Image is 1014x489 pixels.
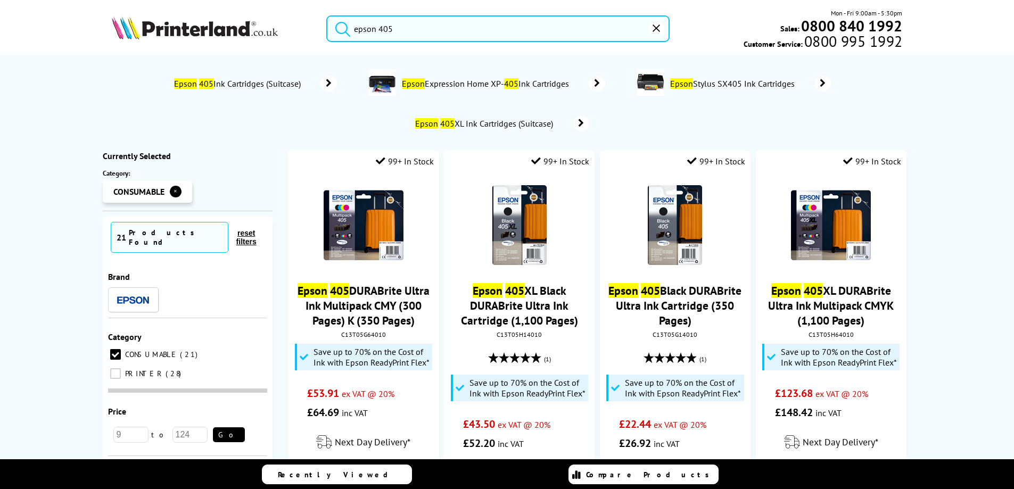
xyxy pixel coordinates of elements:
span: (1) [544,349,551,369]
span: CONSUMABLE [122,350,179,359]
span: £52.20 [463,436,495,450]
a: Epson 405XL Black DURABrite Ultra Ink Cartridge (1,100 Pages) [461,283,578,328]
span: inc VAT [498,438,524,449]
mark: 405 [804,283,823,298]
span: £22.44 [619,417,651,431]
button: Go [213,427,245,442]
a: Epson 405DURABrite Ultra Ink Multipack CMY (300 Pages) K (350 Pages) [298,283,430,328]
span: Recently Viewed [278,470,399,479]
div: Products Found [129,228,222,247]
a: Recently Viewed [262,465,412,484]
div: modal_delivery [293,427,433,457]
button: reset filters [228,228,265,246]
mark: 405 [440,118,455,129]
span: Next Day Delivery* [803,436,878,448]
mark: Epson [174,78,197,89]
mark: Epson [298,283,327,298]
mark: Epson [771,283,801,298]
a: Compare Products [568,465,719,484]
img: C11CC08304-conspage.jpg [369,69,395,96]
span: ex VAT @ 20% [342,388,394,399]
input: CONSUMABLE 21 [110,349,121,360]
span: Save up to 70% on the Cost of Ink with Epson ReadyPrint Flex* [625,377,741,399]
mark: Epson [415,118,438,129]
a: EpsonStylus SX405 Ink Cartridges [669,69,831,98]
img: Epson [117,296,149,304]
mark: 405 [330,283,349,298]
div: C13T05G14010 [608,330,743,338]
span: (1) [699,349,706,369]
img: Epson-C13T05H14010-BlackXL-Small.jpg [480,185,559,265]
mark: 405 [505,283,524,298]
span: £53.91 [307,386,339,400]
span: inc VAT [342,408,368,418]
input: PRINTER 28 [110,368,121,379]
mark: Epson [670,78,693,89]
span: 21 [180,350,200,359]
span: Category : [103,169,222,178]
a: Epson 405XL DURABrite Ultra Ink Multipack CMYK (1,100 Pages) [768,283,894,328]
span: Save up to 70% on the Cost of Ink with Epson ReadyPrint Flex* [314,346,430,368]
span: ex VAT @ 20% [654,419,706,430]
mark: 405 [199,78,213,89]
span: Mon - Fri 9:00am - 5:30pm [831,8,902,18]
span: ex VAT @ 20% [498,419,550,430]
div: Currently Selected [103,151,273,161]
b: 0800 840 1992 [801,16,902,36]
span: £123.68 [775,386,813,400]
mark: 405 [641,283,660,298]
span: Next Day Delivery* [335,436,410,448]
span: to [149,430,172,440]
a: 0800 840 1992 [799,21,902,31]
span: Expression Home XP- Ink Cartridges [401,78,573,89]
a: Printerland Logo [112,16,314,42]
div: 99+ In Stock [376,156,434,167]
input: 9 [113,427,149,443]
div: C13T05G64010 [296,330,431,338]
input: 124 [172,427,208,443]
a: Epson 405XL Ink Cartridges (Suitcase) [414,116,589,131]
mark: Epson [608,283,638,298]
mark: Epson [473,283,502,298]
span: Ink Cartridges (Suitcase) [173,78,305,89]
div: modal_delivery [761,427,901,457]
div: 99+ In Stock [687,156,745,167]
span: 28 [166,369,184,378]
span: ex VAT @ 20% [815,388,868,399]
span: 21 [117,232,126,243]
span: £64.69 [307,405,339,419]
input: Search product or br [326,15,670,42]
span: £148.42 [775,405,813,419]
span: Stylus SX405 Ink Cartridges [669,78,799,89]
span: Category [108,331,142,342]
div: modal_delivery [605,458,745,488]
img: Epson-C13T05G14010-Black-Small.jpg [635,185,715,265]
img: Printerland Logo [112,16,278,39]
a: Epson 405Black DURABrite Ultra Ink Cartridge (350 Pages) [608,283,741,328]
a: Epson 405Ink Cartridges (Suitcase) [173,76,337,91]
img: Epson-405XL-Multipack-Small.jpg [791,185,871,265]
span: Save up to 70% on the Cost of Ink with Epson ReadyPrint Flex* [781,346,897,368]
span: 0800 995 1992 [803,36,902,46]
span: £43.50 [463,417,495,431]
mark: 405 [504,78,518,89]
div: 99+ In Stock [531,156,589,167]
div: modal_delivery [449,458,589,488]
span: CONSUMABLE [113,186,164,197]
span: Brand [108,271,130,282]
span: inc VAT [654,438,680,449]
span: Price [108,406,126,417]
div: C13T05H64010 [764,330,898,338]
a: EpsonExpression Home XP-405Ink Cartridges [401,69,605,98]
div: 99+ In Stock [843,156,901,167]
span: Save up to 70% on the Cost of Ink with Epson ReadyPrint Flex* [469,377,586,399]
span: Compare Products [586,470,715,479]
span: inc VAT [815,408,842,418]
img: Epson-405-Multipack-Small.jpg [324,185,403,265]
mark: Epson [402,78,425,89]
span: Customer Service: [744,36,902,49]
span: XL Ink Cartridges (Suitcase) [414,118,557,129]
span: £26.92 [619,436,651,450]
span: PRINTER [122,369,164,378]
img: SX400-conspage.jpg [637,69,664,96]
